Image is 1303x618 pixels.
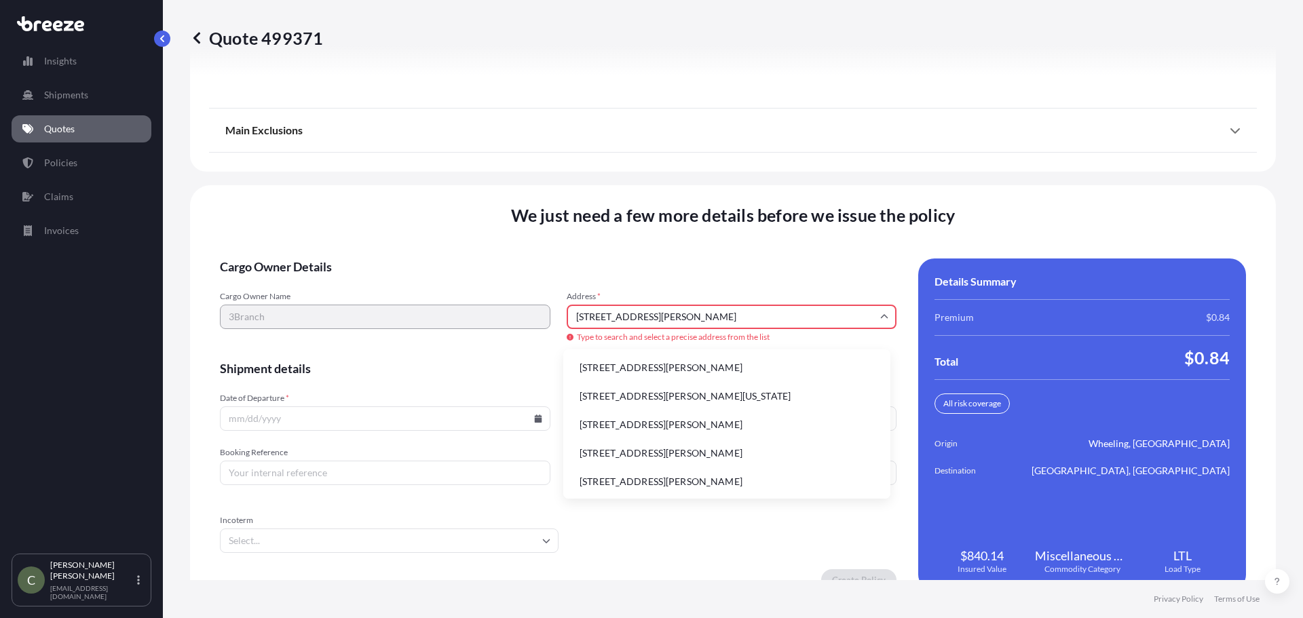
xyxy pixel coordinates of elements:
span: C [27,573,35,587]
span: Load Type [1165,564,1201,575]
input: mm/dd/yyyy [220,406,550,431]
p: Quotes [44,122,75,136]
span: Cargo Owner Details [220,258,896,275]
a: Shipments [12,81,151,109]
span: Incoterm [220,515,559,526]
p: Insights [44,54,77,68]
span: Destination [934,464,1011,478]
a: Insights [12,47,151,75]
a: Policies [12,149,151,176]
span: LTL [1173,547,1192,564]
span: Commodity Category [1044,564,1120,575]
a: Privacy Policy [1154,594,1203,604]
p: [EMAIL_ADDRESS][DOMAIN_NAME] [50,584,134,600]
span: Type to search and select a precise address from the list [567,332,897,343]
input: Cargo owner address [567,305,897,329]
p: Shipments [44,88,88,102]
span: We just need a few more details before we issue the policy [511,204,956,226]
p: Policies [44,156,77,170]
input: Your internal reference [220,461,550,485]
span: Premium [934,311,974,324]
span: Main Exclusions [225,123,303,137]
span: [GEOGRAPHIC_DATA], [GEOGRAPHIC_DATA] [1032,464,1230,478]
p: Claims [44,190,73,204]
span: $0.84 [1184,347,1230,368]
span: Miscellaneous Manufactured Articles [1035,547,1130,564]
li: [STREET_ADDRESS][PERSON_NAME] [569,469,885,495]
span: $0.84 [1206,311,1230,324]
span: Date of Departure [220,393,550,404]
a: Claims [12,183,151,210]
p: [PERSON_NAME] [PERSON_NAME] [50,560,134,581]
span: Total [934,355,958,368]
input: Select... [220,528,559,553]
li: [STREET_ADDRESS][PERSON_NAME] [569,355,885,381]
li: [STREET_ADDRESS][PERSON_NAME] [569,412,885,438]
li: [STREET_ADDRESS][PERSON_NAME][US_STATE] [569,383,885,409]
div: All risk coverage [934,393,1010,414]
li: [STREET_ADDRESS][PERSON_NAME] [569,440,885,466]
p: Quote 499371 [190,27,323,49]
div: Main Exclusions [225,114,1241,147]
a: Invoices [12,217,151,244]
span: Booking Reference [220,447,550,458]
span: Details Summary [934,275,1017,288]
span: $840.14 [960,547,1004,564]
a: Quotes [12,115,151,142]
a: Terms of Use [1214,594,1260,604]
span: Wheeling, [GEOGRAPHIC_DATA] [1089,437,1230,450]
span: Shipment details [220,360,896,376]
span: Insured Value [958,564,1006,575]
button: Create Policy [821,569,896,591]
p: Invoices [44,224,79,237]
span: Cargo Owner Name [220,291,550,302]
p: Create Policy [832,573,886,587]
span: Origin [934,437,1011,450]
span: Address [567,291,897,302]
